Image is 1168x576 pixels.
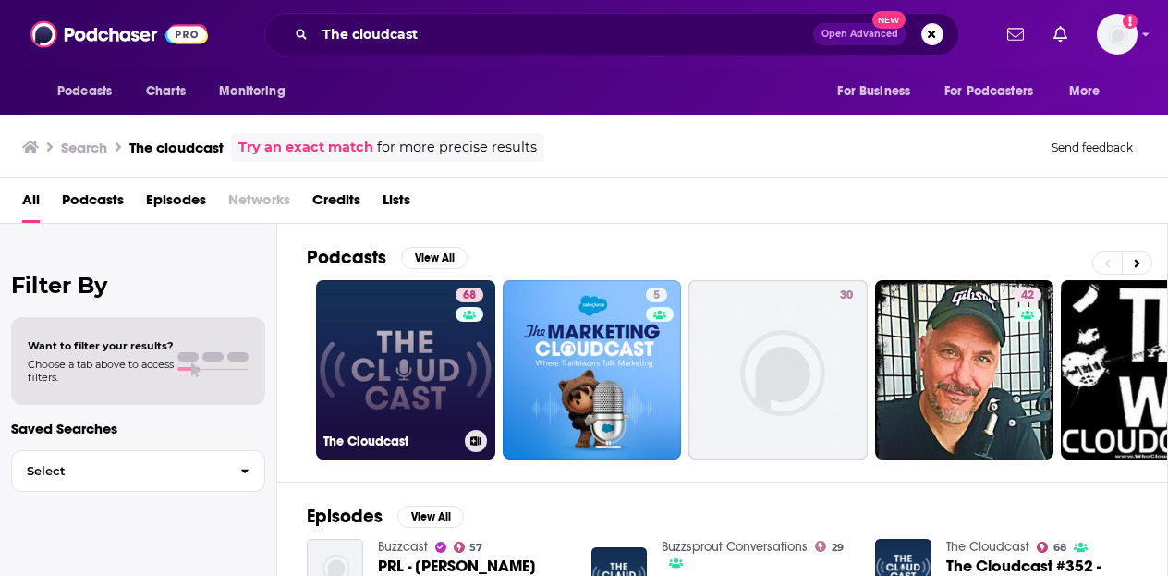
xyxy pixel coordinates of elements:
span: 5 [653,287,660,305]
a: Show notifications dropdown [1000,18,1031,50]
span: Choose a tab above to access filters. [28,358,174,384]
button: View All [397,506,464,528]
img: User Profile [1097,14,1138,55]
h2: Filter By [11,272,265,299]
button: Open AdvancedNew [813,23,906,45]
span: 68 [463,287,476,305]
span: 68 [1053,544,1066,552]
button: open menu [1056,74,1124,109]
span: 29 [832,544,844,552]
span: Logged in as jenniferyoder [1097,14,1138,55]
button: open menu [824,74,933,109]
a: Lists [383,185,410,223]
span: Select [12,465,225,477]
a: All [22,185,40,223]
input: Search podcasts, credits, & more... [315,19,813,49]
span: More [1069,79,1101,104]
a: Episodes [146,185,206,223]
span: 57 [469,544,482,552]
a: 68The Cloudcast [316,280,495,460]
button: Send feedback [1046,140,1138,155]
a: 5 [646,288,667,302]
span: Podcasts [57,79,112,104]
a: 5 [503,280,682,460]
span: Want to filter your results? [28,339,174,352]
span: Monitoring [219,79,285,104]
span: for more precise results [377,137,537,158]
a: 68 [456,288,483,302]
a: Credits [312,185,360,223]
span: New [872,11,906,29]
p: Saved Searches [11,420,265,437]
a: 42 [875,280,1054,460]
button: Select [11,450,265,492]
button: View All [401,247,468,269]
a: PodcastsView All [307,246,468,269]
a: The Cloudcast [946,539,1029,555]
a: Show notifications dropdown [1046,18,1075,50]
span: 30 [840,287,853,305]
button: open menu [932,74,1060,109]
button: Show profile menu [1097,14,1138,55]
span: Charts [146,79,186,104]
span: Open Advanced [821,30,898,39]
a: 30 [688,280,868,460]
a: Podcasts [62,185,124,223]
h2: Episodes [307,505,383,528]
button: open menu [206,74,309,109]
h3: Search [61,139,107,156]
div: Search podcasts, credits, & more... [264,13,959,55]
a: Buzzcast [378,539,428,555]
h3: The cloudcast [129,139,224,156]
a: Buzzsprout Conversations [662,539,808,555]
svg: Add a profile image [1123,14,1138,29]
span: Networks [228,185,290,223]
a: 29 [815,541,844,552]
button: open menu [44,74,136,109]
img: Podchaser - Follow, Share and Rate Podcasts [30,17,208,52]
a: 30 [833,288,860,302]
a: Try an exact match [238,137,373,158]
span: For Business [837,79,910,104]
a: 68 [1037,542,1066,553]
a: EpisodesView All [307,505,464,528]
span: For Podcasters [944,79,1033,104]
a: 57 [454,542,483,553]
a: Charts [134,74,197,109]
h2: Podcasts [307,246,386,269]
h3: The Cloudcast [323,434,457,449]
span: 42 [1021,287,1034,305]
a: 42 [1014,288,1041,302]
